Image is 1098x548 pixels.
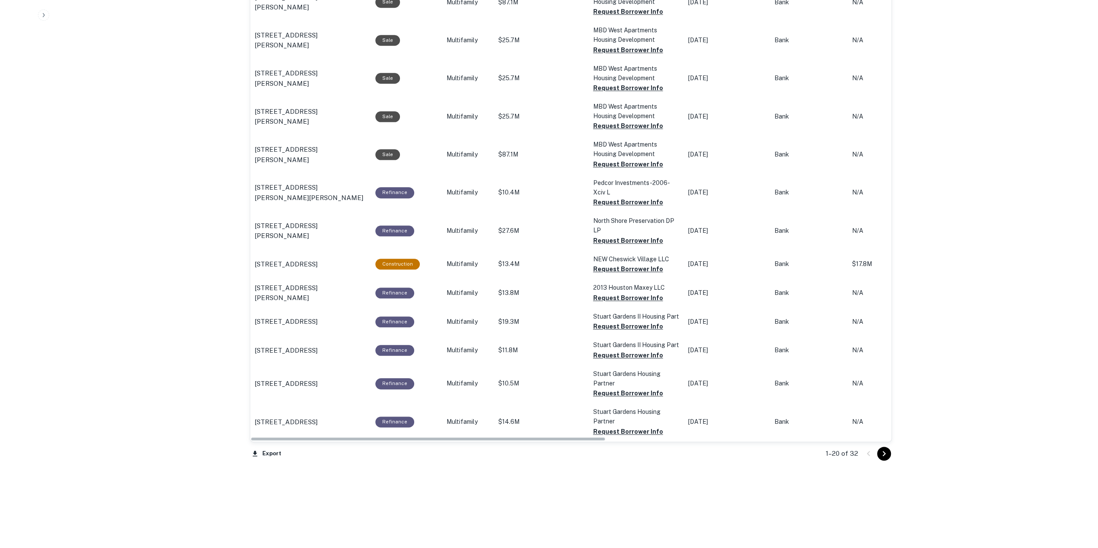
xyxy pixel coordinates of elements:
p: $17.8M [852,260,921,269]
a: [STREET_ADDRESS][PERSON_NAME] [255,144,367,165]
button: Request Borrower Info [593,293,663,303]
p: N/A [852,150,921,159]
p: Multifamily [447,74,490,83]
p: N/A [852,36,921,45]
a: [STREET_ADDRESS] [255,417,367,427]
a: [STREET_ADDRESS] [255,259,367,269]
p: Bank [774,346,843,355]
p: Multifamily [447,188,490,197]
p: $10.4M [498,188,585,197]
p: [DATE] [688,36,766,45]
p: Multifamily [447,260,490,269]
p: Multifamily [447,112,490,121]
p: Bank [774,260,843,269]
p: N/A [852,417,921,426]
button: Request Borrower Info [593,83,663,93]
div: This loan purpose was for refinancing [375,316,414,327]
p: [STREET_ADDRESS] [255,345,318,356]
button: Request Borrower Info [593,45,663,55]
p: $13.4M [498,260,585,269]
p: Bank [774,112,843,121]
a: [STREET_ADDRESS] [255,316,367,327]
button: Request Borrower Info [593,235,663,246]
p: $87.1M [498,150,585,159]
button: Go to next page [877,447,891,460]
p: Bank [774,188,843,197]
p: Stuart Gardens Housing Partner [593,369,680,388]
button: Request Borrower Info [593,426,663,437]
p: N/A [852,188,921,197]
button: Request Borrower Info [593,121,663,131]
button: Request Borrower Info [593,159,663,169]
div: This loan purpose was for refinancing [375,187,414,198]
button: Request Borrower Info [593,388,663,398]
iframe: Chat Widget [1055,479,1098,520]
p: [DATE] [688,317,766,326]
p: [STREET_ADDRESS] [255,259,318,269]
p: 1–20 of 32 [826,448,858,459]
p: Multifamily [447,150,490,159]
a: [STREET_ADDRESS][PERSON_NAME][PERSON_NAME] [255,182,367,203]
p: [STREET_ADDRESS] [255,379,318,389]
p: Bank [774,288,843,297]
a: [STREET_ADDRESS][PERSON_NAME] [255,30,367,50]
p: N/A [852,74,921,83]
p: MBD West Apartments Housing Development [593,102,680,121]
a: [STREET_ADDRESS] [255,379,367,389]
p: [DATE] [688,379,766,388]
p: MBD West Apartments Housing Development [593,64,680,83]
p: Bank [774,74,843,83]
p: Multifamily [447,36,490,45]
p: Bank [774,36,843,45]
button: Request Borrower Info [593,264,663,274]
p: $14.6M [498,417,585,426]
p: Bank [774,317,843,326]
p: [STREET_ADDRESS][PERSON_NAME] [255,221,367,241]
p: [DATE] [688,74,766,83]
p: $19.3M [498,317,585,326]
p: MBD West Apartments Housing Development [593,25,680,44]
p: $10.5M [498,379,585,388]
p: [DATE] [688,226,766,235]
p: $27.6M [498,226,585,235]
p: [STREET_ADDRESS][PERSON_NAME] [255,68,367,88]
p: Stuart Gardens II Housing Part [593,340,680,350]
a: [STREET_ADDRESS][PERSON_NAME] [255,283,367,303]
p: North Shore Preservation DP LP [593,216,680,235]
div: This loan purpose was for refinancing [375,345,414,356]
p: [STREET_ADDRESS] [255,316,318,327]
div: This loan purpose was for refinancing [375,225,414,236]
p: [DATE] [688,112,766,121]
p: [DATE] [688,288,766,297]
div: This loan purpose was for refinancing [375,416,414,427]
p: Bank [774,379,843,388]
p: N/A [852,288,921,297]
div: Sale [375,35,400,46]
p: Bank [774,226,843,235]
p: $13.8M [498,288,585,297]
button: Request Borrower Info [593,321,663,332]
div: Sale [375,149,400,160]
p: $11.8M [498,346,585,355]
div: Sale [375,73,400,84]
p: MBD West Apartments Housing Development [593,140,680,159]
button: Export [250,447,283,460]
p: [DATE] [688,150,766,159]
p: Pedcor Investments-2006-xciv L [593,178,680,197]
p: N/A [852,317,921,326]
p: $25.7M [498,74,585,83]
a: [STREET_ADDRESS][PERSON_NAME] [255,106,367,127]
p: [DATE] [688,260,766,269]
p: Multifamily [447,317,490,326]
div: This loan purpose was for refinancing [375,378,414,389]
p: NEW Cheswick Village LLC [593,254,680,264]
div: This loan purpose was for construction [375,259,420,269]
p: 2013 Houston Maxey LLC [593,283,680,292]
p: N/A [852,346,921,355]
p: [STREET_ADDRESS] [255,417,318,427]
p: [DATE] [688,188,766,197]
p: N/A [852,112,921,121]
